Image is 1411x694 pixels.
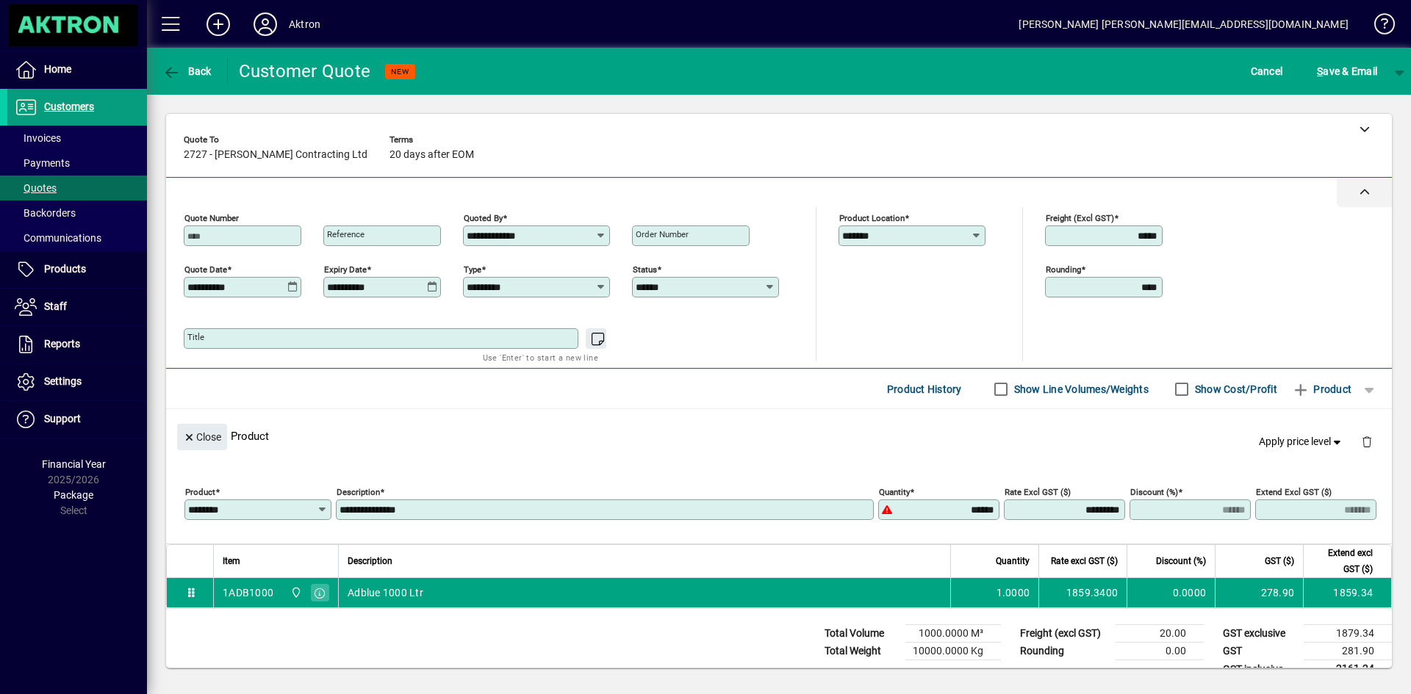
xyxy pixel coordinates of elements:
[1247,58,1287,84] button: Cancel
[1215,578,1303,607] td: 278.90
[287,585,304,601] span: Central
[391,67,409,76] span: NEW
[633,264,657,275] mat-label: Status
[1253,429,1350,455] button: Apply price level
[15,132,61,144] span: Invoices
[1130,487,1178,497] mat-label: Discount (%)
[7,326,147,363] a: Reports
[1349,424,1385,459] button: Delete
[1005,487,1071,497] mat-label: Rate excl GST ($)
[905,625,1001,643] td: 1000.0000 M³
[1013,625,1116,643] td: Freight (excl GST)
[1265,553,1294,569] span: GST ($)
[324,264,367,275] mat-label: Expiry date
[7,51,147,88] a: Home
[15,157,70,169] span: Payments
[184,264,227,275] mat-label: Quote date
[1285,376,1359,402] button: Product
[159,58,215,84] button: Back
[7,151,147,176] a: Payments
[996,553,1030,569] span: Quantity
[1304,625,1392,643] td: 1879.34
[1317,65,1323,77] span: S
[464,213,503,223] mat-label: Quoted by
[54,489,93,501] span: Package
[195,11,242,37] button: Add
[162,65,212,77] span: Back
[483,349,598,366] mat-hint: Use 'Enter' to start a new line
[7,126,147,151] a: Invoices
[44,338,80,350] span: Reports
[183,425,221,449] span: Close
[15,207,76,219] span: Backorders
[636,229,689,239] mat-label: Order number
[1019,12,1349,36] div: [PERSON_NAME] [PERSON_NAME][EMAIL_ADDRESS][DOMAIN_NAME]
[42,458,106,470] span: Financial Year
[173,430,231,443] app-page-header-button: Close
[7,289,147,325] a: Staff
[1048,585,1118,600] div: 1859.3400
[1303,578,1391,607] td: 1859.34
[1349,435,1385,448] app-page-header-button: Delete
[1304,643,1392,660] td: 281.90
[1046,213,1114,223] mat-label: Freight (excl GST)
[1216,625,1304,643] td: GST exclusive
[184,213,239,223] mat-label: Quote number
[327,229,365,239] mat-label: Reference
[1127,578,1215,607] td: 0.0000
[7,401,147,438] a: Support
[1216,643,1304,660] td: GST
[7,251,147,288] a: Products
[223,553,240,569] span: Item
[1259,434,1344,449] span: Apply price level
[348,585,423,600] span: Adblue 1000 Ltr
[1310,58,1385,84] button: Save & Email
[997,585,1030,600] span: 1.0000
[1216,660,1304,679] td: GST inclusive
[1304,660,1392,679] td: 2161.24
[389,149,474,161] span: 20 days after EOM
[337,487,380,497] mat-label: Description
[348,553,392,569] span: Description
[166,409,1392,463] div: Product
[905,643,1001,660] td: 10000.0000 Kg
[1317,59,1377,83] span: ave & Email
[1256,487,1332,497] mat-label: Extend excl GST ($)
[147,58,228,84] app-page-header-button: Back
[817,625,905,643] td: Total Volume
[1363,3,1393,51] a: Knowledge Base
[177,424,227,450] button: Close
[1013,643,1116,660] td: Rounding
[44,263,86,275] span: Products
[44,375,82,387] span: Settings
[817,643,905,660] td: Total Weight
[187,332,204,342] mat-label: Title
[1046,264,1081,275] mat-label: Rounding
[44,300,67,312] span: Staff
[1251,59,1283,83] span: Cancel
[15,182,57,194] span: Quotes
[1156,553,1206,569] span: Discount (%)
[7,225,147,250] a: Communications
[1313,545,1373,577] span: Extend excl GST ($)
[44,413,81,424] span: Support
[44,101,94,112] span: Customers
[7,176,147,200] a: Quotes
[1192,382,1277,397] label: Show Cost/Profit
[239,59,371,83] div: Customer Quote
[1292,377,1351,401] span: Product
[1116,625,1204,643] td: 20.00
[1116,643,1204,660] td: 0.00
[7,200,147,225] a: Backorders
[1011,382,1149,397] label: Show Line Volumes/Weights
[44,63,71,75] span: Home
[879,487,910,497] mat-label: Quantity
[15,232,101,244] span: Communications
[881,376,968,402] button: Product History
[1051,553,1118,569] span: Rate excl GST ($)
[7,364,147,400] a: Settings
[839,213,905,223] mat-label: Product location
[464,264,481,275] mat-label: Type
[887,377,962,401] span: Product History
[289,12,320,36] div: Aktron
